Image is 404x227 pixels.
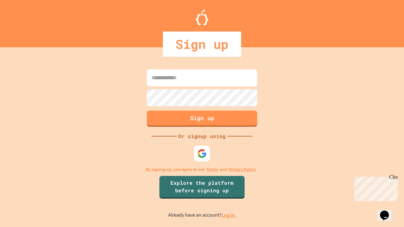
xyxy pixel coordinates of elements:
[168,211,236,219] p: Already have an account?
[196,9,208,25] img: Logo.svg
[206,166,218,173] a: Terms
[177,132,227,140] div: Or signup using
[352,174,398,201] iframe: chat widget
[3,3,44,40] div: Chat with us now!Close
[229,166,256,173] a: Privacy Policy
[163,32,241,57] div: Sign up
[197,149,207,158] img: google-icon.svg
[159,176,245,199] a: Explore the platform before signing up
[146,166,258,173] p: By signing up, you agree to our and .
[377,202,398,221] iframe: chat widget
[147,111,257,127] button: Sign up
[222,212,236,218] a: Log in.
